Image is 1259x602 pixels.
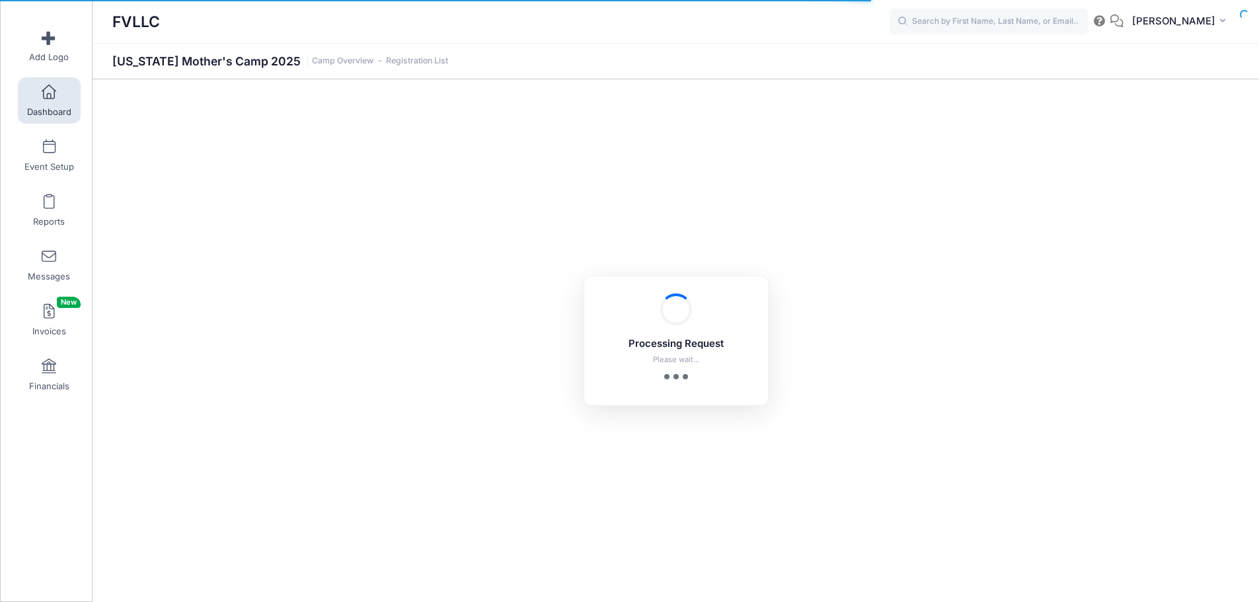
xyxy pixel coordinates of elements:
[32,326,66,337] span: Invoices
[28,271,70,282] span: Messages
[18,187,81,233] a: Reports
[18,77,81,124] a: Dashboard
[312,56,373,66] a: Camp Overview
[57,297,81,308] span: New
[386,56,448,66] a: Registration List
[18,132,81,178] a: Event Setup
[601,354,751,365] p: Please wait...
[112,7,160,37] h1: FVLLC
[112,54,448,68] h1: [US_STATE] Mother's Camp 2025
[890,9,1088,35] input: Search by First Name, Last Name, or Email...
[1132,14,1215,28] span: [PERSON_NAME]
[29,381,69,392] span: Financials
[601,338,751,350] h5: Processing Request
[1124,7,1239,37] button: [PERSON_NAME]
[27,106,71,118] span: Dashboard
[18,352,81,398] a: Financials
[18,297,81,343] a: InvoicesNew
[33,216,65,227] span: Reports
[18,242,81,288] a: Messages
[24,161,74,172] span: Event Setup
[18,22,81,69] a: Add Logo
[29,52,69,63] span: Add Logo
